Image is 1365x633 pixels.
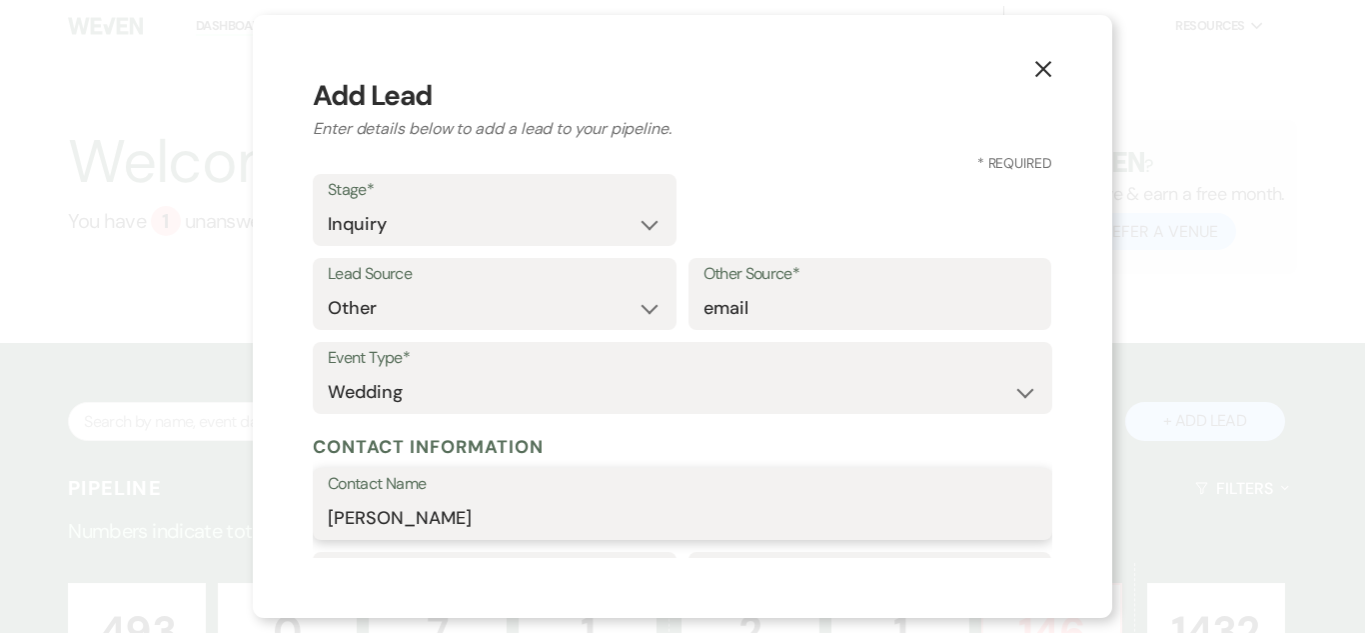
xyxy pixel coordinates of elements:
label: Contact Name [328,470,1037,499]
input: First and Last Name [328,499,1037,538]
h3: Add Lead [313,75,1052,117]
label: Relation To Couple [328,554,662,583]
h2: Enter details below to add a lead to your pipeline. [313,117,1052,141]
label: Email Address [703,554,1037,583]
label: Event Type* [328,344,1037,373]
h3: * Required [313,153,1052,174]
h5: Contact Information [313,432,1052,462]
label: Lead Source [328,260,662,289]
label: Other Source* [703,260,1037,289]
label: Stage* [328,176,662,205]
